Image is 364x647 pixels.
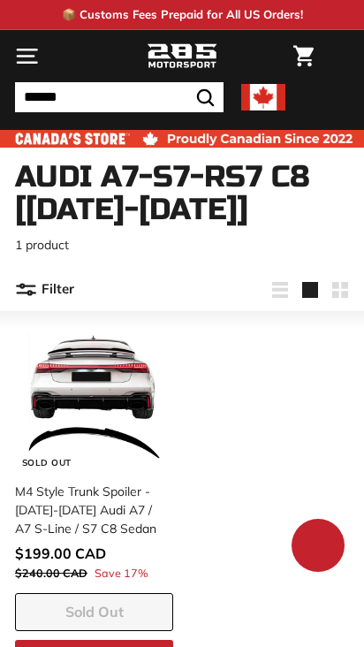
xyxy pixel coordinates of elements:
[15,593,173,631] button: Sold Out
[15,483,163,538] div: M4 Style Trunk Spoiler - [DATE]-[DATE] Audi A7 / A7 S-Line / S7 C8 Sedan
[15,82,224,112] input: Search
[15,544,106,562] span: $199.00 CAD
[15,566,87,580] span: $240.00 CAD
[15,161,349,227] h1: Audi A7-S7-RS7 C8 [[DATE]-[DATE]]
[21,326,167,472] img: audi a7 spoiler
[95,565,148,582] span: Save 17%
[15,320,173,593] a: Sold Out audi a7 spoiler M4 Style Trunk Spoiler - [DATE]-[DATE] Audi A7 / A7 S-Line / S7 C8 Sedan...
[16,454,78,472] div: Sold Out
[15,236,349,255] p: 1 product
[62,6,303,24] p: 📦 Customs Fees Prepaid for All US Orders!
[65,603,124,620] span: Sold Out
[286,519,350,576] inbox-online-store-chat: Shopify online store chat
[15,269,74,311] button: Filter
[147,42,217,72] img: Logo_285_Motorsport_areodynamics_components
[284,31,322,81] a: Cart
